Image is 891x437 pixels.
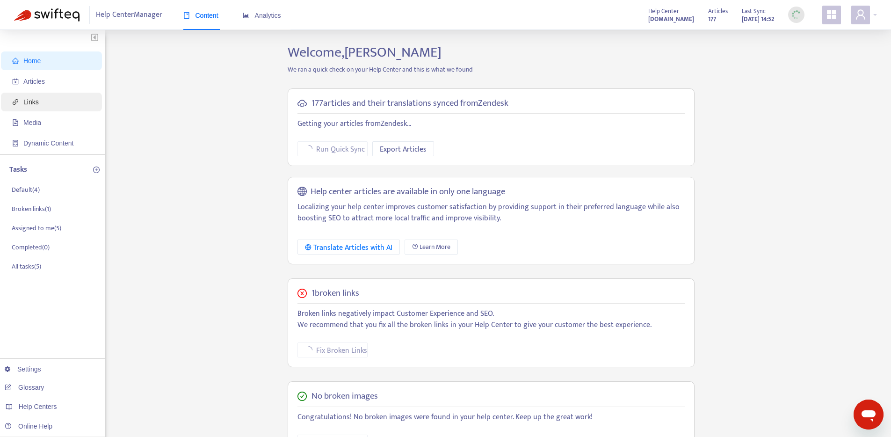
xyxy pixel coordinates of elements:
a: Settings [5,365,41,373]
span: Links [23,98,39,106]
span: Fix Broken Links [316,345,367,357]
span: Help Centers [19,403,57,410]
span: Articles [708,6,728,16]
span: Run Quick Sync [316,144,365,155]
button: Run Quick Sync [297,141,368,156]
button: Export Articles [372,141,434,156]
span: plus-circle [93,167,100,173]
p: Completed ( 0 ) [12,242,50,252]
span: Content [183,12,218,19]
span: file-image [12,119,19,126]
span: Articles [23,78,45,85]
p: All tasks ( 5 ) [12,262,41,271]
span: appstore [826,9,837,20]
h5: 177 articles and their translations synced from Zendesk [311,98,508,109]
span: cloud-sync [297,99,307,108]
p: Localizing your help center improves customer satisfaction by providing support in their preferre... [297,202,685,224]
p: Default ( 4 ) [12,185,40,195]
span: user [855,9,866,20]
span: global [297,187,307,197]
span: account-book [12,78,19,85]
span: Help Center Manager [96,6,162,24]
span: link [12,99,19,105]
span: Help Center [648,6,679,16]
div: Translate Articles with AI [305,242,392,254]
span: Home [23,57,41,65]
h5: No broken images [311,391,378,402]
span: area-chart [243,12,249,19]
span: Learn More [420,242,450,252]
a: [DOMAIN_NAME] [648,14,694,24]
span: loading [305,145,312,153]
img: Swifteq [14,8,80,22]
span: book [183,12,190,19]
p: Assigned to me ( 5 ) [12,223,61,233]
span: container [12,140,19,146]
button: Fix Broken Links [297,342,368,357]
p: Tasks [9,164,27,175]
span: Media [23,119,41,126]
p: Broken links negatively impact Customer Experience and SEO. We recommend that you fix all the bro... [297,308,685,331]
span: check-circle [297,392,307,401]
span: home [12,58,19,64]
span: close-circle [297,289,307,298]
button: Translate Articles with AI [297,240,400,255]
img: sync_loading.0b5143dde30e3a21642e.gif [790,9,802,21]
p: Congratulations! No broken images were found in your help center. Keep up the great work! [297,412,685,423]
p: Broken links ( 1 ) [12,204,51,214]
h5: Help center articles are available in only one language [311,187,505,197]
strong: 177 [708,14,716,24]
span: Analytics [243,12,281,19]
h5: 1 broken links [311,288,359,299]
a: Learn More [405,240,458,255]
span: Export Articles [380,144,427,155]
span: loading [305,346,312,354]
span: Dynamic Content [23,139,73,147]
a: Glossary [5,384,44,391]
strong: [DATE] 14:52 [742,14,774,24]
p: We ran a quick check on your Help Center and this is what we found [281,65,702,74]
span: Last Sync [742,6,766,16]
p: Getting your articles from Zendesk ... [297,118,685,130]
iframe: Button to launch messaging window [854,400,884,430]
a: Online Help [5,422,52,430]
span: Welcome, [PERSON_NAME] [288,41,442,64]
